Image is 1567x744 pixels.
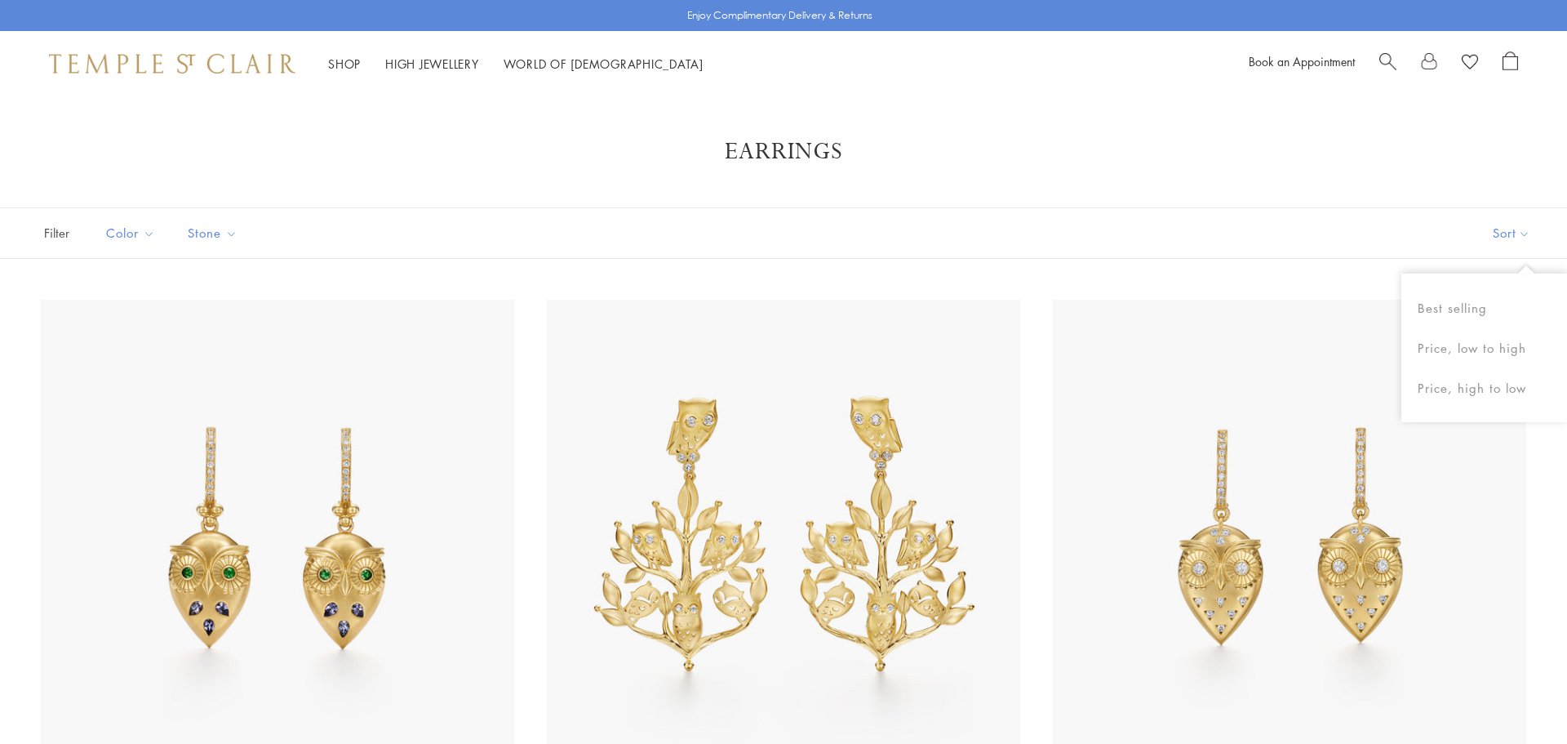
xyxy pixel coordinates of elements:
[180,223,250,243] span: Stone
[1401,328,1567,368] button: Price, low to high
[94,215,167,252] button: Color
[1456,208,1567,258] button: Show sort by
[49,54,295,74] img: Temple St. Clair
[385,56,479,72] a: High JewelleryHigh Jewellery
[1249,53,1355,69] a: Book an Appointment
[1379,51,1396,76] a: Search
[504,56,704,72] a: World of [DEMOGRAPHIC_DATA]World of [DEMOGRAPHIC_DATA]
[175,215,250,252] button: Stone
[1462,51,1478,76] a: View Wishlist
[687,7,872,24] p: Enjoy Complimentary Delivery & Returns
[1503,51,1518,76] a: Open Shopping Bag
[98,223,167,243] span: Color
[328,56,361,72] a: ShopShop
[328,54,704,74] nav: Main navigation
[65,137,1502,167] h1: Earrings
[1485,667,1551,728] iframe: Gorgias live chat messenger
[1401,368,1567,408] button: Price, high to low
[1401,288,1567,328] button: Best selling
